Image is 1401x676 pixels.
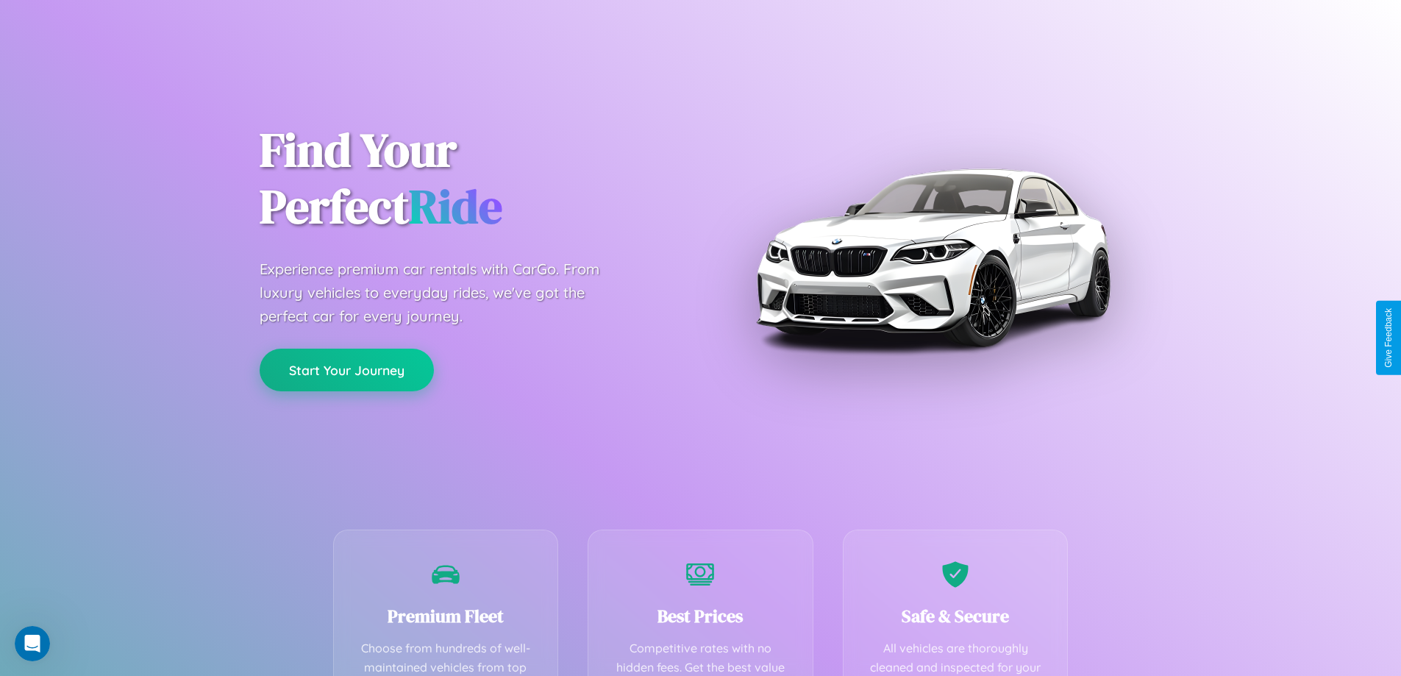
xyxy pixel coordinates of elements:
iframe: Intercom live chat [15,626,50,661]
h1: Find Your Perfect [260,122,679,235]
p: Experience premium car rentals with CarGo. From luxury vehicles to everyday rides, we've got the ... [260,257,627,328]
span: Ride [409,174,502,238]
button: Start Your Journey [260,349,434,391]
h3: Safe & Secure [866,604,1046,628]
div: Give Feedback [1383,308,1394,368]
h3: Best Prices [610,604,791,628]
img: Premium BMW car rental vehicle [749,74,1116,441]
h3: Premium Fleet [356,604,536,628]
